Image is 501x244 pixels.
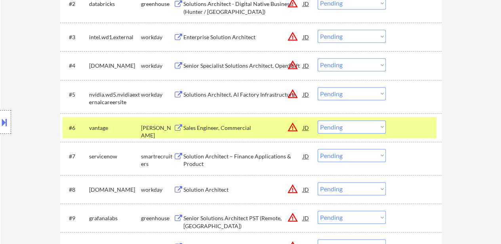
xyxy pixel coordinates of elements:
div: Senior Solutions Architect PST (Remote, [GEOGRAPHIC_DATA]) [183,214,303,230]
div: JD [302,211,310,225]
div: workday [141,62,173,70]
div: smartrecruiters [141,152,173,168]
div: JD [302,182,310,196]
button: warning_amber [287,212,298,223]
div: workday [141,186,173,194]
div: Senior Specialist Solutions Architect, OpenShift [183,62,303,70]
button: warning_amber [287,122,298,133]
button: warning_amber [287,59,298,71]
button: warning_amber [287,183,298,194]
div: workday [141,91,173,99]
div: intel.wd1.external [89,33,141,41]
div: workday [141,33,173,41]
div: #9 [69,214,83,222]
div: Enterprise Solution Architect [183,33,303,41]
div: Solution Architect [183,186,303,194]
button: warning_amber [287,31,298,42]
div: JD [302,87,310,101]
div: Solutions Architect, AI Factory Infrastructure [183,91,303,99]
div: Sales Engineer, Commercial [183,124,303,132]
div: JD [302,120,310,135]
div: JD [302,149,310,163]
button: warning_amber [287,88,298,99]
div: [PERSON_NAME] [141,124,173,139]
div: grafanalabs [89,214,141,222]
div: JD [302,30,310,44]
div: greenhouse [141,214,173,222]
div: Solution Architect – Finance Applications & Product [183,152,303,168]
div: #3 [69,33,83,41]
div: JD [302,58,310,72]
